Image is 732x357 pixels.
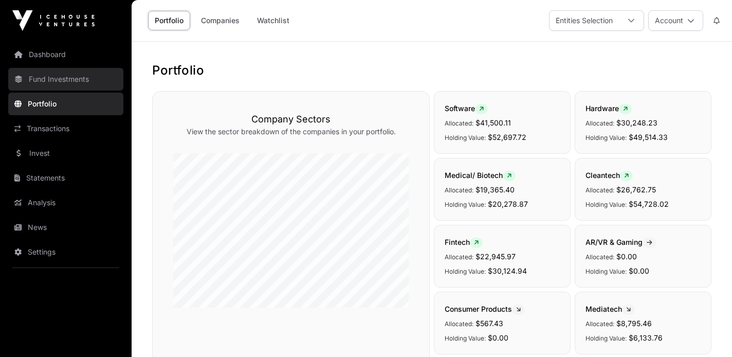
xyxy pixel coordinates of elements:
[488,266,527,275] span: $30,124.94
[445,186,473,194] span: Allocated:
[585,305,635,313] span: Mediatech
[488,333,508,342] span: $0.00
[445,320,473,328] span: Allocated:
[475,319,503,328] span: $567.43
[12,10,95,31] img: Icehouse Ventures Logo
[445,201,486,208] span: Holding Value:
[629,266,649,275] span: $0.00
[8,93,123,115] a: Portfolio
[629,200,669,208] span: $54,728.02
[585,320,614,328] span: Allocated:
[152,62,711,79] h1: Portfolio
[585,238,656,246] span: AR/VR & Gaming
[585,171,633,180] span: Cleantech
[550,11,619,30] div: Entities Selection
[173,112,409,127] h3: Company Sectors
[8,117,123,140] a: Transactions
[488,133,526,141] span: $52,697.72
[8,167,123,189] a: Statements
[585,119,614,127] span: Allocated:
[616,185,656,194] span: $26,762.75
[8,241,123,263] a: Settings
[629,333,663,342] span: $6,133.76
[8,68,123,91] a: Fund Investments
[585,134,627,141] span: Holding Value:
[445,334,486,342] span: Holding Value:
[148,11,190,30] a: Portfolio
[8,43,123,66] a: Dashboard
[475,185,515,194] span: $19,365.40
[488,200,528,208] span: $20,278.87
[585,104,632,113] span: Hardware
[445,238,483,246] span: Fintech
[8,142,123,165] a: Invest
[445,253,473,261] span: Allocated:
[585,334,627,342] span: Holding Value:
[681,308,732,357] iframe: Chat Widget
[475,118,511,127] span: $41,500.11
[445,267,486,275] span: Holding Value:
[585,253,614,261] span: Allocated:
[616,252,637,261] span: $0.00
[648,10,703,31] button: Account
[173,127,409,137] p: View the sector breakdown of the companies in your portfolio.
[585,267,627,275] span: Holding Value:
[616,118,657,127] span: $30,248.23
[445,305,525,313] span: Consumer Products
[585,186,614,194] span: Allocated:
[250,11,296,30] a: Watchlist
[475,252,516,261] span: $22,945.97
[629,133,668,141] span: $49,514.33
[8,216,123,239] a: News
[616,319,652,328] span: $8,795.46
[194,11,246,30] a: Companies
[8,191,123,214] a: Analysis
[585,201,627,208] span: Holding Value:
[445,119,473,127] span: Allocated:
[445,104,488,113] span: Software
[445,134,486,141] span: Holding Value:
[445,171,516,180] span: Medical/ Biotech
